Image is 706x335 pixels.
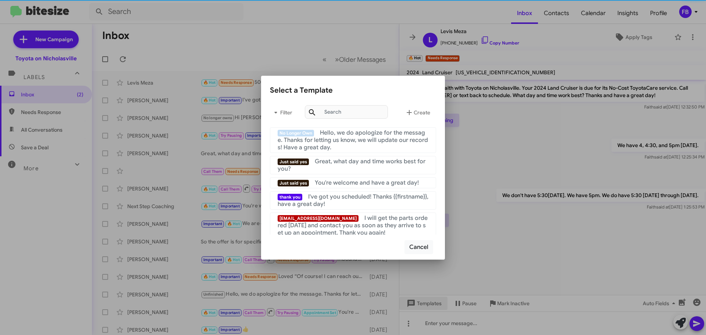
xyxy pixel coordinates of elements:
[278,129,428,151] span: Hello, we do apologize for the message. Thanks for letting us know, we will update our records! H...
[278,158,425,172] span: Great, what day and time works best for you?
[278,214,428,236] span: I will get the parts ordered [DATE] and contact you as soon as they arrive to set up an appointme...
[404,240,433,254] button: Cancel
[305,105,388,119] input: Search
[278,193,428,208] span: I've got you scheduled! Thanks {{firstname}}, have a great day!
[399,104,436,121] button: Create
[278,194,302,200] span: thank you
[278,158,309,165] span: Just said yes
[315,179,419,186] span: You're welcome and have a great day!
[270,85,436,96] div: Select a Template
[278,215,359,222] span: [EMAIL_ADDRESS][DOMAIN_NAME]
[278,180,309,186] span: Just said yes
[278,130,314,136] span: No Longer Own
[270,104,293,121] button: Filter
[270,106,293,119] span: Filter
[405,106,430,119] span: Create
